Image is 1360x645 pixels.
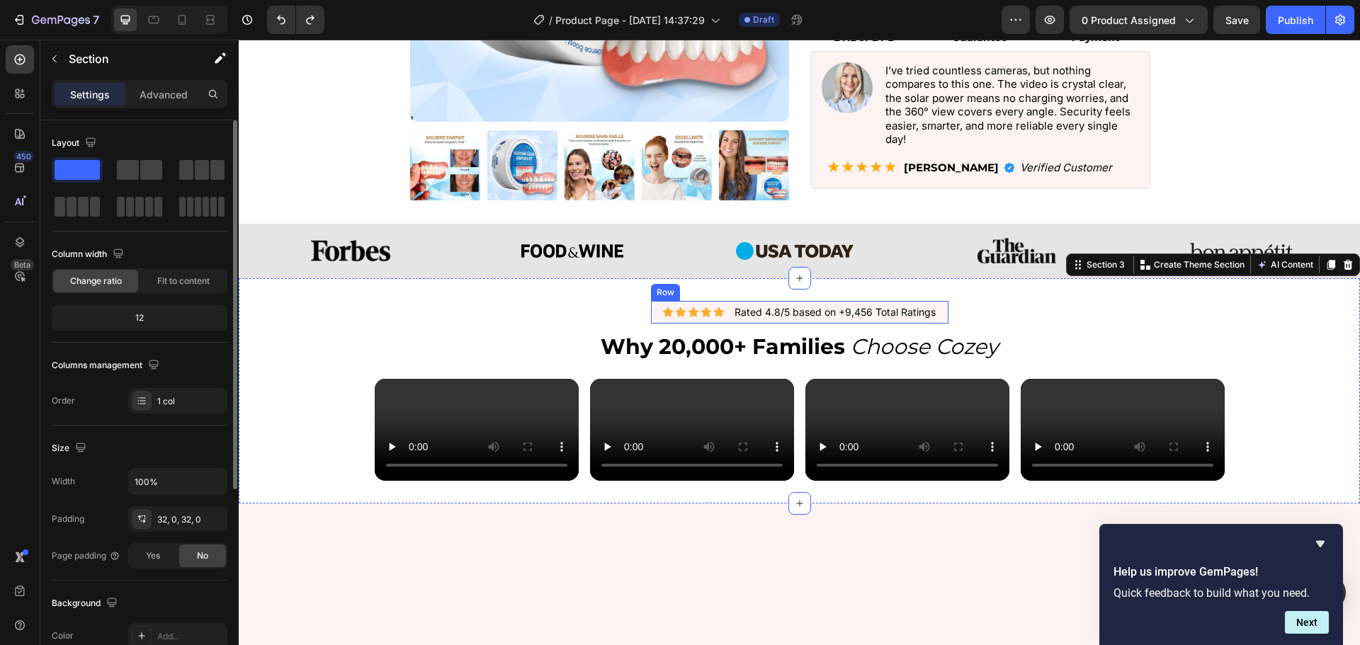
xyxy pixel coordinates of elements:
[55,308,225,328] div: 12
[588,121,659,136] p: ★★★★★
[157,513,224,526] div: 32, 0, 32, 0
[612,294,759,320] i: Choose Cozey
[915,219,1006,232] p: Create Theme Section
[781,121,873,135] p: Verified Customer
[567,339,771,441] video: Video
[70,275,122,287] span: Change ratio
[1082,13,1176,28] span: 0 product assigned
[52,513,84,525] div: Padding
[52,475,75,488] div: Width
[1285,611,1329,634] button: Next question
[283,205,385,218] img: [object Object]
[157,275,210,287] span: Fit to content
[415,246,438,259] div: Row
[129,469,227,494] input: Auto
[267,6,324,34] div: Undo/Redo
[52,394,75,407] div: Order
[549,13,552,28] span: /
[753,13,774,26] span: Draft
[739,198,817,224] img: [object Object]
[497,202,615,220] img: [object Object]
[11,259,34,270] div: Beta
[555,13,705,28] span: Product Page - [DATE] 14:37:29
[665,121,760,135] strong: [PERSON_NAME]
[93,11,99,28] p: 7
[52,439,89,458] div: Size
[362,294,606,320] strong: Why 20,000+ Families
[157,395,224,408] div: 1 col
[146,549,160,562] span: Yes
[765,122,776,134] img: gempages_585570282693985115-5ebdb777-800b-4972-9e09-c4bbe7b53df3.png
[52,134,99,153] div: Layout
[197,549,208,562] span: No
[157,630,224,643] div: Add...
[1225,14,1249,26] span: Save
[1113,564,1329,581] h2: Help us improve GemPages!
[1213,6,1260,34] button: Save
[13,151,34,162] div: 450
[239,40,1360,645] iframe: Design area
[70,87,110,102] p: Settings
[1278,13,1313,28] div: Publish
[140,87,188,102] p: Advanced
[52,245,127,264] div: Column width
[52,549,120,562] div: Page padding
[1266,6,1325,34] button: Publish
[69,50,185,67] p: Section
[69,200,155,222] img: [object Object]
[136,339,340,441] video: Video
[1113,586,1329,600] p: Quick feedback to build what you need.
[52,629,74,642] div: Color
[1113,535,1329,634] div: Help us improve GemPages!
[496,266,697,279] p: Rated 4.8/5 based on +9,456 Total Ratings
[6,6,106,34] button: 7
[52,356,162,375] div: Columns management
[938,190,1063,233] img: [object Object]
[52,594,120,613] div: Background
[782,339,986,441] video: Video
[351,339,555,441] video: Video
[1015,217,1077,234] button: AI Content
[845,219,889,232] div: Section 3
[1312,535,1329,552] button: Hide survey
[1070,6,1208,34] button: 0 product assigned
